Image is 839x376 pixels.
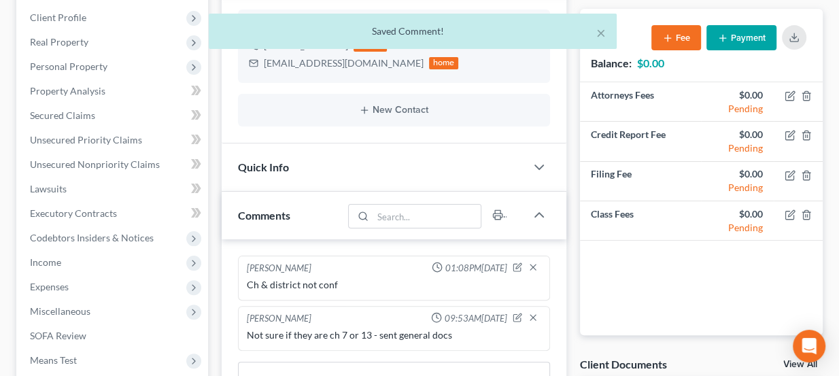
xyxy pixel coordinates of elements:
[220,24,606,38] div: Saved Comment!
[30,183,67,194] span: Lawsuits
[19,201,208,226] a: Executory Contracts
[264,56,424,70] div: [EMAIL_ADDRESS][DOMAIN_NAME]
[249,105,540,116] button: New Contact
[30,305,90,317] span: Miscellaneous
[238,209,290,222] span: Comments
[712,141,763,155] div: Pending
[30,256,61,268] span: Income
[712,102,763,116] div: Pending
[712,221,763,235] div: Pending
[30,207,117,219] span: Executory Contracts
[712,207,763,221] div: $0.00
[30,61,107,72] span: Personal Property
[580,161,701,201] td: Filing Fee
[712,128,763,141] div: $0.00
[19,177,208,201] a: Lawsuits
[712,88,763,102] div: $0.00
[247,328,542,342] div: Not sure if they are ch 7 or 13 - sent general docs
[580,82,701,122] td: Attorneys Fees
[30,109,95,121] span: Secured Claims
[247,278,542,292] div: Ch & district not conf
[580,122,701,161] td: Credit Report Fee
[30,85,105,97] span: Property Analysis
[19,79,208,103] a: Property Analysis
[30,281,69,292] span: Expenses
[30,232,154,243] span: Codebtors Insiders & Notices
[445,312,507,325] span: 09:53AM[DATE]
[429,57,459,69] div: home
[30,158,160,170] span: Unsecured Nonpriority Claims
[247,262,311,275] div: [PERSON_NAME]
[30,330,86,341] span: SOFA Review
[596,24,606,41] button: ×
[591,56,632,69] strong: Balance:
[637,56,664,69] strong: $0.00
[30,12,86,23] span: Client Profile
[793,330,825,362] div: Open Intercom Messenger
[712,181,763,194] div: Pending
[19,324,208,348] a: SOFA Review
[580,357,667,371] div: Client Documents
[445,262,507,275] span: 01:08PM[DATE]
[373,205,481,228] input: Search...
[19,103,208,128] a: Secured Claims
[247,312,311,326] div: [PERSON_NAME]
[712,167,763,181] div: $0.00
[580,201,701,241] td: Class Fees
[30,134,142,146] span: Unsecured Priority Claims
[30,354,77,366] span: Means Test
[238,160,289,173] span: Quick Info
[19,152,208,177] a: Unsecured Nonpriority Claims
[19,128,208,152] a: Unsecured Priority Claims
[783,360,817,369] a: View All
